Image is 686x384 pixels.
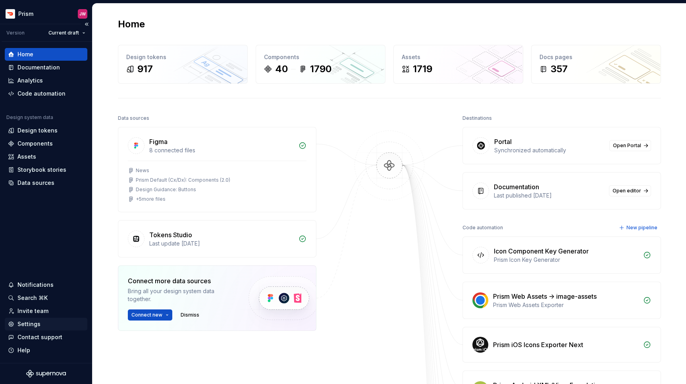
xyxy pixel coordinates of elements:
button: Search ⌘K [5,292,87,304]
div: Docs pages [540,53,653,61]
svg: Supernova Logo [26,370,66,378]
span: Current draft [48,30,79,36]
div: Storybook stories [17,166,66,174]
button: Notifications [5,278,87,291]
a: Docs pages357 [531,45,661,84]
button: New pipeline [617,222,661,233]
div: Version [6,30,25,36]
span: Open Portal [613,142,641,149]
div: Prism iOS Icons Exporter Next [493,340,583,349]
div: Assets [402,53,515,61]
div: Code automation [17,90,66,98]
div: Search ⌘K [17,294,48,302]
a: Analytics [5,74,87,87]
a: Home [5,48,87,61]
div: Documentation [494,182,539,192]
div: Assets [17,153,36,161]
a: Components401790 [256,45,385,84]
div: Invite team [17,307,48,315]
a: Design tokens917 [118,45,248,84]
div: Destinations [462,113,492,124]
div: Design tokens [126,53,239,61]
a: Storybook stories [5,163,87,176]
a: Open editor [609,185,651,196]
div: Tokens Studio [149,230,192,240]
div: Data sources [17,179,54,187]
div: Prism Default (Cx/Dx): Components (2.0) [136,177,230,183]
a: Open Portal [609,140,651,151]
a: Design tokens [5,124,87,137]
div: Data sources [118,113,149,124]
a: Data sources [5,177,87,189]
div: Connect more data sources [128,276,235,286]
div: 1790 [310,63,331,75]
a: Components [5,137,87,150]
div: 40 [275,63,288,75]
div: Portal [494,137,512,146]
div: Components [17,140,53,148]
span: Dismiss [181,312,199,318]
div: Last published [DATE] [494,192,604,200]
a: Tokens StudioLast update [DATE] [118,220,316,257]
div: JW [79,11,86,17]
div: 917 [137,63,153,75]
a: Invite team [5,305,87,317]
a: Code automation [5,87,87,100]
div: Documentation [17,63,60,71]
a: Figma8 connected filesNewsPrism Default (Cx/Dx): Components (2.0)Design Guidance: Buttons+5more f... [118,127,316,212]
div: Bring all your design system data together. [128,287,235,303]
div: Design Guidance: Buttons [136,186,196,193]
div: Notifications [17,281,54,289]
div: Code automation [462,222,503,233]
a: Documentation [5,61,87,74]
button: Connect new [128,309,172,321]
div: Contact support [17,333,62,341]
div: Components [264,53,377,61]
div: Design system data [6,114,53,121]
button: PrismJW [2,5,91,22]
div: Prism Web Assets Exporter [493,301,638,309]
a: Assets [5,150,87,163]
div: 8 connected files [149,146,294,154]
div: Last update [DATE] [149,240,294,248]
span: New pipeline [626,225,657,231]
div: Prism Icon Key Generator [494,256,638,264]
div: Home [17,50,33,58]
span: Connect new [131,312,162,318]
img: bd52d190-91a7-4889-9e90-eccda45865b1.png [6,9,15,19]
div: 357 [551,63,568,75]
div: 1719 [413,63,432,75]
div: Prism Web Assets -> image-assets [493,292,597,301]
div: + 5 more files [136,196,166,202]
button: Current draft [45,27,89,38]
button: Contact support [5,331,87,344]
div: Figma [149,137,168,146]
div: News [136,167,149,174]
div: Synchronized automatically [494,146,605,154]
div: Prism [18,10,33,18]
a: Settings [5,318,87,330]
div: Help [17,346,30,354]
button: Collapse sidebar [81,19,92,30]
div: Settings [17,320,40,328]
button: Help [5,344,87,357]
div: Design tokens [17,127,58,134]
h2: Home [118,18,145,31]
span: Open editor [613,188,641,194]
div: Icon Component Key Generator [494,246,589,256]
button: Dismiss [177,309,203,321]
div: Analytics [17,77,43,84]
a: Assets1719 [393,45,523,84]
